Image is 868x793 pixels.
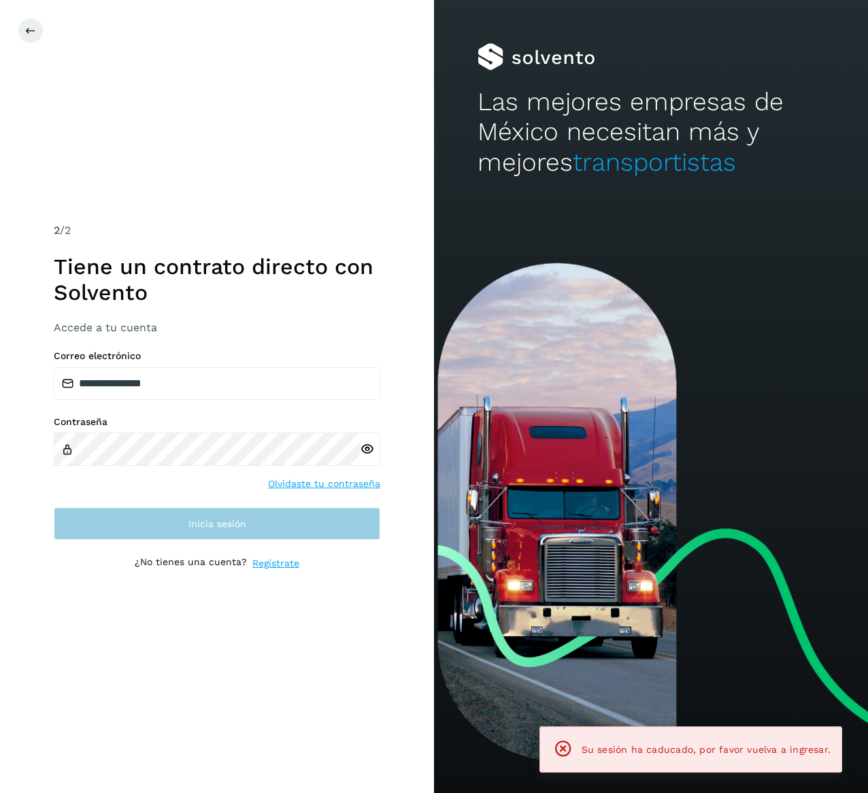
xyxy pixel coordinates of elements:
[54,416,380,428] label: Contraseña
[54,224,60,237] span: 2
[582,744,831,755] span: Su sesión ha caducado, por favor vuelva a ingresar.
[54,222,380,239] div: /2
[573,148,736,177] span: transportistas
[478,87,824,178] h2: Las mejores empresas de México necesitan más y mejores
[54,350,380,362] label: Correo electrónico
[54,254,380,306] h1: Tiene un contrato directo con Solvento
[54,507,380,540] button: Inicia sesión
[135,556,247,571] p: ¿No tienes una cuenta?
[252,556,299,571] a: Regístrate
[54,321,380,334] h3: Accede a tu cuenta
[268,477,380,491] a: Olvidaste tu contraseña
[188,519,246,528] span: Inicia sesión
